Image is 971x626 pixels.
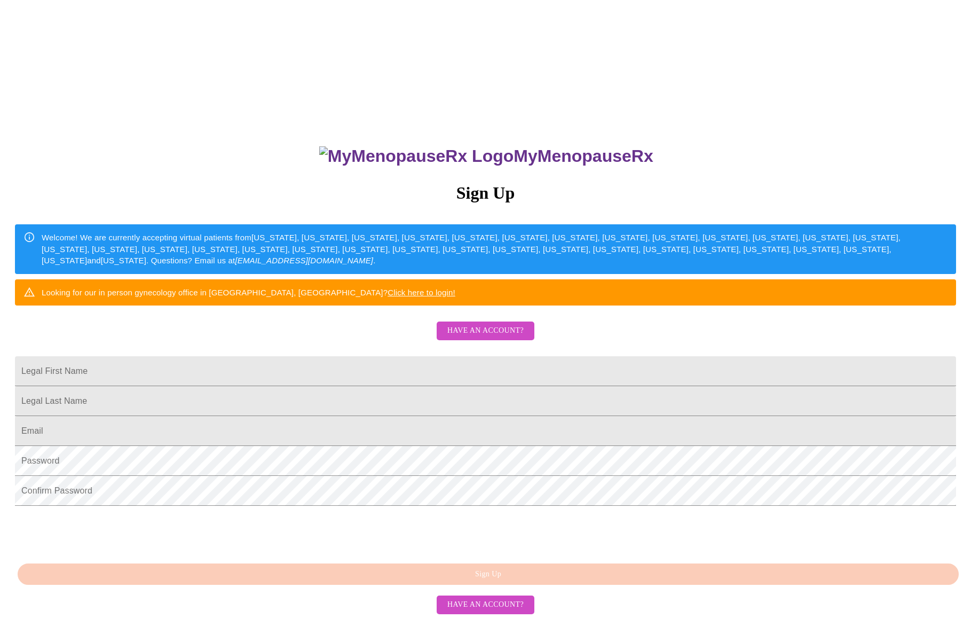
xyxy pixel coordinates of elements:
[437,322,534,340] button: Have an account?
[447,598,524,612] span: Have an account?
[437,596,534,614] button: Have an account?
[15,511,177,553] iframe: reCAPTCHA
[388,288,455,297] a: Click here to login!
[42,283,455,302] div: Looking for our in person gynecology office in [GEOGRAPHIC_DATA], [GEOGRAPHIC_DATA]?
[447,324,524,338] span: Have an account?
[235,256,373,265] em: [EMAIL_ADDRESS][DOMAIN_NAME]
[17,146,957,166] h3: MyMenopauseRx
[15,183,956,203] h3: Sign Up
[434,599,537,608] a: Have an account?
[319,146,514,166] img: MyMenopauseRx Logo
[434,333,537,342] a: Have an account?
[42,228,948,270] div: Welcome! We are currently accepting virtual patients from [US_STATE], [US_STATE], [US_STATE], [US...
